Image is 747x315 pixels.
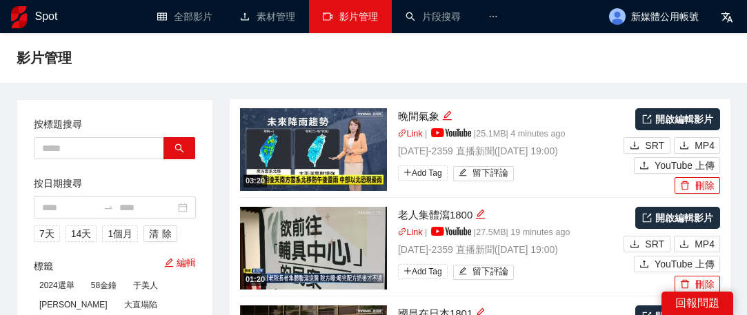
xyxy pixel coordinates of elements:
[624,236,670,252] button: downloadSRT
[680,181,690,192] span: delete
[442,110,452,121] span: edit
[406,11,461,22] a: search片段搜尋
[398,129,423,139] a: linkLink
[339,11,378,22] span: 影片管理
[398,143,620,159] p: [DATE]-2359 直播新聞 ( [DATE] 19:00 )
[431,128,471,137] img: yt_logo_rgb_light.a676ea31.png
[34,278,80,293] span: 2024選舉
[243,274,267,285] div: 01:20
[243,175,267,187] div: 03:20
[39,226,45,241] span: 7
[679,239,689,250] span: download
[695,138,715,153] span: MP4
[431,227,471,236] img: yt_logo_rgb_light.a676ea31.png
[398,108,620,125] div: 晚間氣象
[164,258,174,267] span: edit
[674,236,720,252] button: downloadMP4
[240,11,295,22] a: upload素材管理
[163,137,195,159] button: search
[34,176,82,191] label: 按日期搜尋
[143,225,177,242] button: 清除
[609,8,626,25] img: avatar
[157,11,212,22] a: table全部影片
[475,207,486,223] div: 編輯
[404,168,412,176] span: plus
[103,202,114,213] span: to
[164,257,196,268] a: 編輯
[675,177,720,194] button: delete刪除
[398,128,620,141] p: | | 25.1 MB | 4 minutes ago
[103,202,114,213] span: swap-right
[630,239,639,250] span: download
[475,209,486,219] span: edit
[240,108,387,191] img: b0922945-0284-4f66-bb6c-d4b6246c7588.jpg
[11,6,27,28] img: logo
[398,226,620,240] p: | | 27.5 MB | 19 minutes ago
[398,264,448,279] span: Add Tag
[34,297,113,312] span: [PERSON_NAME]
[642,114,652,124] span: export
[488,12,498,21] span: ellipsis
[453,265,515,280] button: edit留下評論
[630,141,639,152] span: download
[675,276,720,292] button: delete刪除
[679,141,689,152] span: download
[635,108,720,130] a: 開啟編輯影片
[645,138,664,153] span: SRT
[34,116,82,132] label: 按標題搜尋
[624,137,670,154] button: downloadSRT
[175,143,184,154] span: search
[453,166,515,181] button: edit留下評論
[71,226,82,241] span: 14
[398,227,407,236] span: link
[102,225,138,242] button: 1個月
[642,213,652,223] span: export
[128,278,163,293] span: 于美人
[66,225,97,242] button: 14天
[645,236,664,252] span: SRT
[635,207,720,229] a: 開啟編輯影片
[655,256,715,272] span: YouTube 上傳
[695,236,715,252] span: MP4
[404,267,412,275] span: plus
[639,259,649,270] span: upload
[240,207,387,289] img: f9486e86-281d-49c5-b1e2-d53f441a1c67.jpg
[119,297,163,312] span: 大直塌陷
[674,137,720,154] button: downloadMP4
[680,279,690,290] span: delete
[398,207,620,223] div: 老人集體瀉1800
[86,278,122,293] span: 58金鐘
[323,12,332,21] span: video-camera
[442,108,452,125] div: 編輯
[398,242,620,257] p: [DATE]-2359 直播新聞 ( [DATE] 19:00 )
[661,292,733,315] div: 回報問題
[34,225,60,242] button: 7天
[634,256,720,272] button: uploadYouTube 上傳
[639,161,649,172] span: upload
[634,157,720,174] button: uploadYouTube 上傳
[655,158,715,173] span: YouTube 上傳
[398,227,423,237] a: linkLink
[398,165,448,181] span: Add Tag
[17,47,72,69] span: 影片管理
[459,168,468,179] span: edit
[459,267,468,277] span: edit
[398,129,407,138] span: link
